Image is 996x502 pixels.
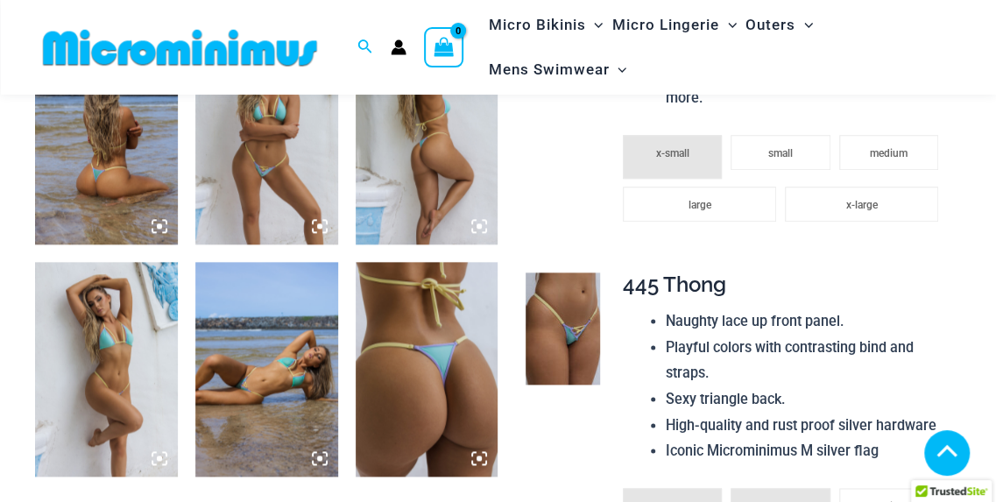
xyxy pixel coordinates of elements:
span: x-small [656,147,689,159]
span: Menu Toggle [719,3,737,47]
a: Search icon link [357,37,373,59]
a: Mens SwimwearMenu ToggleMenu Toggle [484,47,631,92]
span: Menu Toggle [609,47,626,92]
img: Kaia Electric Green 305 Top 445 Thong [195,262,338,476]
img: Kaia Electric Green 445 Thong [356,262,498,476]
img: Kaia Electric Green 305 Top 445 Thong [35,262,178,476]
img: MM SHOP LOGO FLAT [36,28,324,67]
li: Sexy triangle back. [666,386,947,413]
span: Menu Toggle [795,3,813,47]
li: small [731,135,830,170]
span: medium [870,147,908,159]
li: Naughty lace up front panel. [666,308,947,335]
a: OutersMenu ToggleMenu Toggle [741,3,817,47]
li: x-large [785,187,938,222]
span: Outers [745,3,795,47]
span: small [768,147,793,159]
li: Playful colors with contrasting bind and straps. [666,335,947,386]
span: Mens Swimwear [488,47,609,92]
span: Micro Bikinis [488,3,585,47]
a: Micro LingerieMenu ToggleMenu Toggle [608,3,741,47]
a: Micro BikinisMenu ToggleMenu Toggle [484,3,607,47]
span: x-large [845,199,877,211]
span: 445 Thong [623,272,726,297]
li: High-quality and rust proof silver hardware [666,413,947,439]
li: large [623,187,776,222]
img: Kaia Electric Green 305 Top 445 Thong [195,31,338,244]
li: x-small [623,135,722,179]
img: Kaia Electric Green 445 Thong [526,272,600,385]
img: Kaia Electric Green 305 Top 445 Thong [356,31,498,244]
li: medium [839,135,938,170]
a: View Shopping Cart, empty [424,27,464,67]
img: Kaia Electric Green 305 Top 445 Thong [35,31,178,244]
span: Micro Lingerie [612,3,719,47]
span: large [689,199,711,211]
span: Menu Toggle [585,3,603,47]
a: Account icon link [391,39,406,55]
li: Iconic Microminimus M silver flag [666,438,947,464]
